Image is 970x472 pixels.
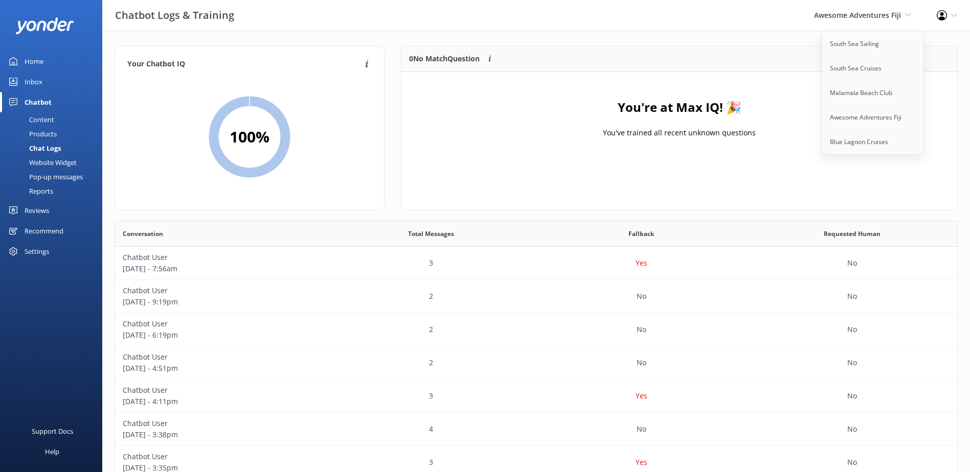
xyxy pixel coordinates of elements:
p: No [637,423,646,435]
p: Chatbot User [123,318,318,329]
p: No [847,257,857,269]
div: Chatbot [25,92,52,112]
p: 3 [429,457,433,468]
p: 4 [429,423,433,435]
div: Chat Logs [6,141,61,155]
div: row [115,280,957,313]
p: 3 [429,390,433,402]
a: Website Widget [6,155,102,170]
a: South Sea Cruises [822,56,924,81]
span: Awesome Adventures Fiji [814,10,901,20]
div: Content [6,112,54,127]
p: No [637,291,646,302]
p: No [847,324,857,335]
h4: Your Chatbot IQ [127,59,362,70]
p: Yes [636,457,647,468]
div: row [115,413,957,446]
a: Awesome Adventures Fiji [822,105,924,130]
span: Fallback [628,229,654,239]
a: Products [6,127,102,141]
div: row [115,380,957,413]
h2: 100 % [230,125,269,149]
a: South Sea Sailing [822,32,924,56]
a: Chat Logs [6,141,102,155]
a: Malamala Beach Club [822,81,924,105]
div: Settings [25,241,49,262]
p: [DATE] - 3:38pm [123,429,318,440]
p: [DATE] - 7:56am [123,263,318,274]
p: No [847,291,857,302]
div: grid [401,72,957,174]
a: Blue Lagoon Cruises [822,130,924,154]
a: Content [6,112,102,127]
div: Recommend [25,221,63,241]
div: Inbox [25,72,42,92]
p: Yes [636,257,647,269]
div: Reports [6,184,53,198]
span: Conversation [123,229,163,239]
p: [DATE] - 4:51pm [123,363,318,374]
div: Home [25,51,43,72]
p: No [847,457,857,468]
p: No [847,357,857,368]
div: Pop-up messages [6,170,83,184]
div: Reviews [25,200,49,221]
p: No [637,324,646,335]
div: row [115,346,957,380]
p: 2 [429,291,433,302]
p: Chatbot User [123,252,318,263]
h3: Chatbot Logs & Training [115,7,234,23]
p: No [637,357,646,368]
p: 2 [429,357,433,368]
span: Requested Human [824,229,881,239]
div: Help [45,441,59,462]
span: Total Messages [408,229,454,239]
p: No [847,390,857,402]
p: 3 [429,257,433,269]
p: Chatbot User [123,351,318,363]
p: [DATE] - 6:19pm [123,329,318,341]
img: yonder-white-logo.png [15,17,74,34]
p: 0 No Match Question [409,53,480,64]
div: Support Docs [32,421,73,441]
p: Yes [636,390,647,402]
p: Chatbot User [123,451,318,462]
div: row [115,247,957,280]
h4: You're at Max IQ! 🎉 [618,98,741,117]
div: Products [6,127,57,141]
p: Chatbot User [123,418,318,429]
p: No [847,423,857,435]
p: Chatbot User [123,385,318,396]
p: 2 [429,324,433,335]
a: Pop-up messages [6,170,102,184]
p: [DATE] - 4:11pm [123,396,318,407]
p: Chatbot User [123,285,318,296]
div: row [115,313,957,346]
p: You've trained all recent unknown questions [603,127,756,138]
div: Website Widget [6,155,77,170]
a: Reports [6,184,102,198]
p: [DATE] - 9:19pm [123,296,318,308]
